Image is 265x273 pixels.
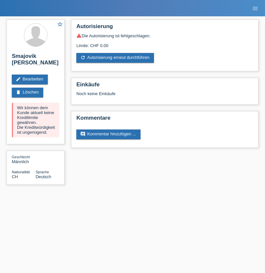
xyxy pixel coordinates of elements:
div: Männlich [12,154,36,164]
a: commentKommentar hinzufügen ... [76,129,141,139]
i: warning [76,33,82,38]
i: refresh [80,55,85,60]
a: deleteLöschen [12,88,43,97]
span: Nationalität [12,170,30,174]
h2: Autorisierung [76,23,253,33]
div: Wir können dem Kunde aktuell keine Kreditlimite gewähren. Die Kreditwürdigkeit ist ungenügend. [12,103,59,137]
span: Geschlecht [12,155,30,159]
div: Noch keine Einkäufe [76,91,253,101]
i: delete [16,90,21,95]
h2: Einkäufe [76,81,253,91]
i: menu [252,5,258,12]
span: Deutsch [36,174,51,179]
a: editBearbeiten [12,75,48,84]
a: star_border [57,21,63,28]
a: refreshAutorisierung erneut durchführen [76,53,154,63]
i: edit [16,77,21,82]
h2: Smajovik [PERSON_NAME] [12,53,59,69]
i: star_border [57,21,63,27]
a: menu [249,6,262,10]
div: Limite: CHF 0.00 [76,38,253,48]
i: comment [80,131,85,137]
h2: Kommentare [76,115,253,125]
span: Sprache [36,170,49,174]
div: Die Autorisierung ist fehlgeschlagen. [76,33,253,38]
span: Schweiz [12,174,18,179]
